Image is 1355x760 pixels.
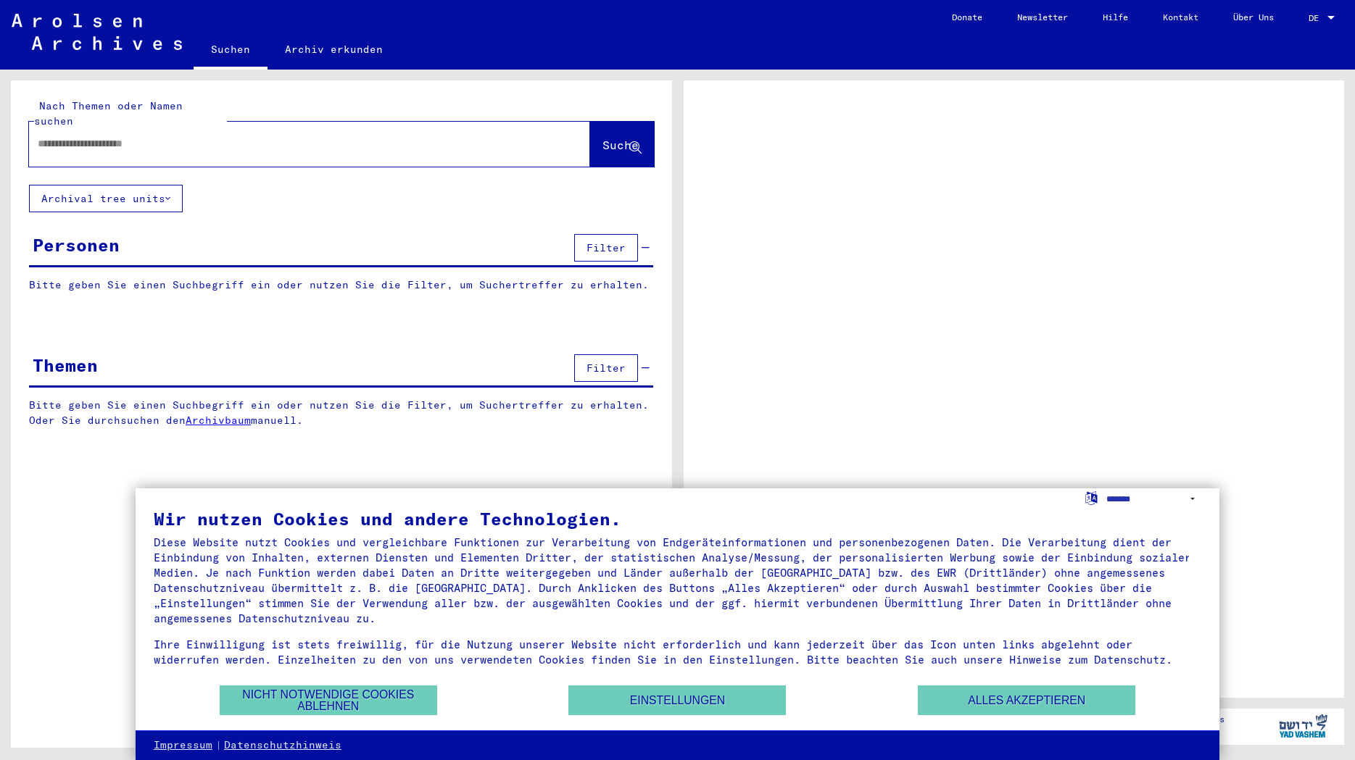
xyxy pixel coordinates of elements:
[574,234,638,262] button: Filter
[34,99,183,128] mat-label: Nach Themen oder Namen suchen
[1106,488,1201,509] select: Sprache auswählen
[154,637,1201,667] div: Ihre Einwilligung ist stets freiwillig, für die Nutzung unserer Website nicht erforderlich und ka...
[154,535,1201,626] div: Diese Website nutzt Cookies und vergleichbare Funktionen zur Verarbeitung von Endgeräteinformatio...
[1084,490,1099,504] label: Sprache auswählen
[918,685,1135,715] button: Alles akzeptieren
[1309,13,1325,23] span: DE
[29,398,654,428] p: Bitte geben Sie einen Suchbegriff ein oder nutzen Sie die Filter, um Suchertreffer zu erhalten. O...
[268,32,400,67] a: Archiv erkunden
[29,277,653,293] p: Bitte geben Sie einen Suchbegriff ein oder nutzen Sie die Filter, um Suchertreffer zu erhalten.
[220,685,437,715] button: Nicht notwendige Cookies ablehnen
[29,185,183,212] button: Archival tree units
[154,510,1201,527] div: Wir nutzen Cookies und andere Technologien.
[590,122,654,167] button: Suche
[568,685,786,715] button: Einstellungen
[33,232,120,258] div: Personen
[1276,708,1330,744] img: yv_logo.png
[224,738,341,753] a: Datenschutzhinweis
[194,32,268,70] a: Suchen
[154,738,212,753] a: Impressum
[33,352,98,378] div: Themen
[186,414,251,427] a: Archivbaum
[12,14,182,50] img: Arolsen_neg.svg
[574,354,638,382] button: Filter
[587,362,626,375] span: Filter
[587,241,626,254] span: Filter
[602,138,639,152] span: Suche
